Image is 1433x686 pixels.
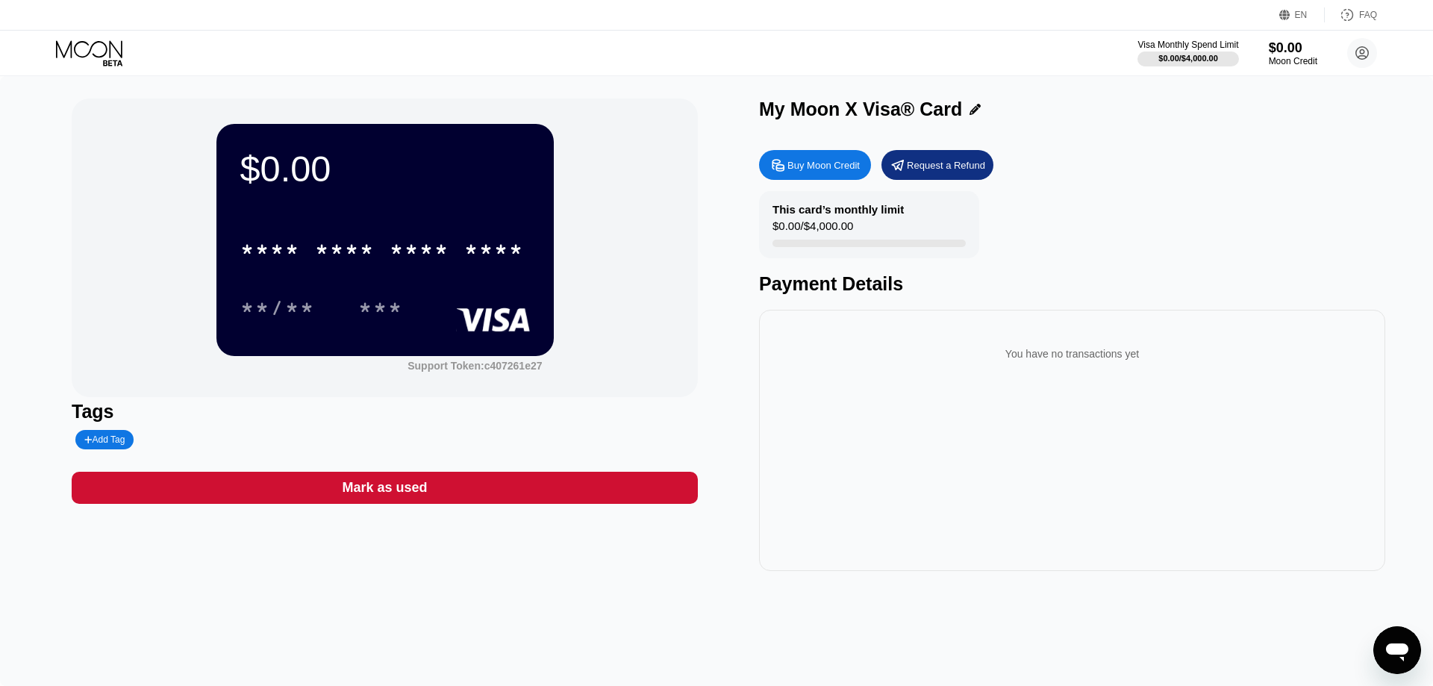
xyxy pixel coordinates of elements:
[907,159,985,172] div: Request a Refund
[1373,626,1421,674] iframe: Button to launch messaging window
[772,203,904,216] div: This card’s monthly limit
[1325,7,1377,22] div: FAQ
[408,360,542,372] div: Support Token:c407261e27
[787,159,860,172] div: Buy Moon Credit
[1269,40,1317,56] div: $0.00
[1137,40,1238,50] div: Visa Monthly Spend Limit
[75,430,134,449] div: Add Tag
[1279,7,1325,22] div: EN
[771,333,1373,375] div: You have no transactions yet
[84,434,125,445] div: Add Tag
[1295,10,1308,20] div: EN
[759,99,962,120] div: My Moon X Visa® Card
[1269,56,1317,66] div: Moon Credit
[72,401,698,422] div: Tags
[240,148,530,190] div: $0.00
[772,219,853,240] div: $0.00 / $4,000.00
[759,273,1385,295] div: Payment Details
[408,360,542,372] div: Support Token: c407261e27
[342,479,427,496] div: Mark as used
[72,472,698,504] div: Mark as used
[1137,40,1238,66] div: Visa Monthly Spend Limit$0.00/$4,000.00
[1269,40,1317,66] div: $0.00Moon Credit
[1359,10,1377,20] div: FAQ
[1158,54,1218,63] div: $0.00 / $4,000.00
[759,150,871,180] div: Buy Moon Credit
[881,150,993,180] div: Request a Refund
